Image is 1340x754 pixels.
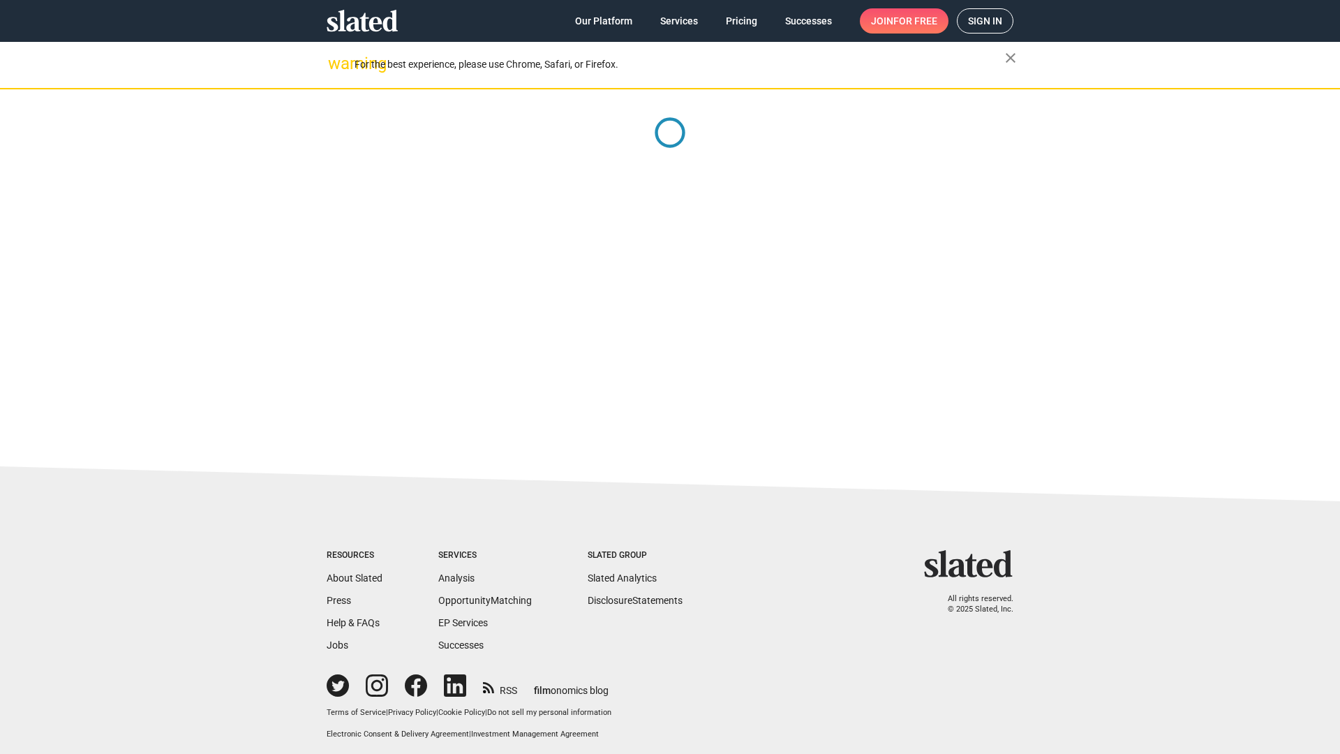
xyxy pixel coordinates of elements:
[649,8,709,34] a: Services
[575,8,632,34] span: Our Platform
[774,8,843,34] a: Successes
[438,617,488,628] a: EP Services
[534,685,551,696] span: film
[438,550,532,561] div: Services
[327,708,386,717] a: Terms of Service
[485,708,487,717] span: |
[715,8,768,34] a: Pricing
[660,8,698,34] span: Services
[860,8,948,34] a: Joinfor free
[933,594,1013,614] p: All rights reserved. © 2025 Slated, Inc.
[588,572,657,584] a: Slated Analytics
[327,595,351,606] a: Press
[328,55,345,72] mat-icon: warning
[785,8,832,34] span: Successes
[355,55,1005,74] div: For the best experience, please use Chrome, Safari, or Firefox.
[327,572,382,584] a: About Slated
[438,640,484,651] a: Successes
[871,8,937,34] span: Join
[1002,50,1019,66] mat-icon: close
[564,8,643,34] a: Our Platform
[534,673,609,697] a: filmonomics blog
[471,730,599,739] a: Investment Management Agreement
[386,708,388,717] span: |
[968,9,1002,33] span: Sign in
[469,730,471,739] span: |
[483,676,517,697] a: RSS
[588,550,683,561] div: Slated Group
[438,708,485,717] a: Cookie Policy
[327,640,348,651] a: Jobs
[726,8,757,34] span: Pricing
[327,730,469,739] a: Electronic Consent & Delivery Agreement
[327,617,380,628] a: Help & FAQs
[893,8,937,34] span: for free
[588,595,683,606] a: DisclosureStatements
[438,595,532,606] a: OpportunityMatching
[957,8,1013,34] a: Sign in
[388,708,436,717] a: Privacy Policy
[438,572,475,584] a: Analysis
[327,550,382,561] div: Resources
[436,708,438,717] span: |
[487,708,611,718] button: Do not sell my personal information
